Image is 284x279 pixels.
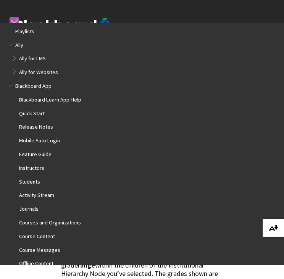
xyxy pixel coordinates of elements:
span: Students [19,176,40,185]
span: Blackboard Learn App Help [19,94,81,103]
span: Activity Stream [19,190,54,199]
span: Mobile Auto Login [19,135,60,144]
span: Courses and Organizations [19,217,81,226]
span: Release Notes [19,122,53,131]
strong: range [78,261,95,269]
span: Quick Start [19,108,45,117]
span: Instructors [19,163,44,171]
span: Offline Content [19,258,53,267]
span: Course Content [19,231,55,240]
span: Journals [19,203,39,212]
span: Feature Guide [19,149,52,158]
nav: Book outline for Anthology Ally Help [8,40,276,78]
span: Ally for LMS [19,53,46,62]
span: Ally [15,40,23,48]
span: Playlists [15,26,34,35]
span: Blackboard App [15,81,52,89]
img: Blackboard by Anthology [15,18,111,40]
nav: Book outline for Playlists [8,26,276,37]
span: Course Messages [19,245,60,253]
span: Ally for Websites [19,67,58,76]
